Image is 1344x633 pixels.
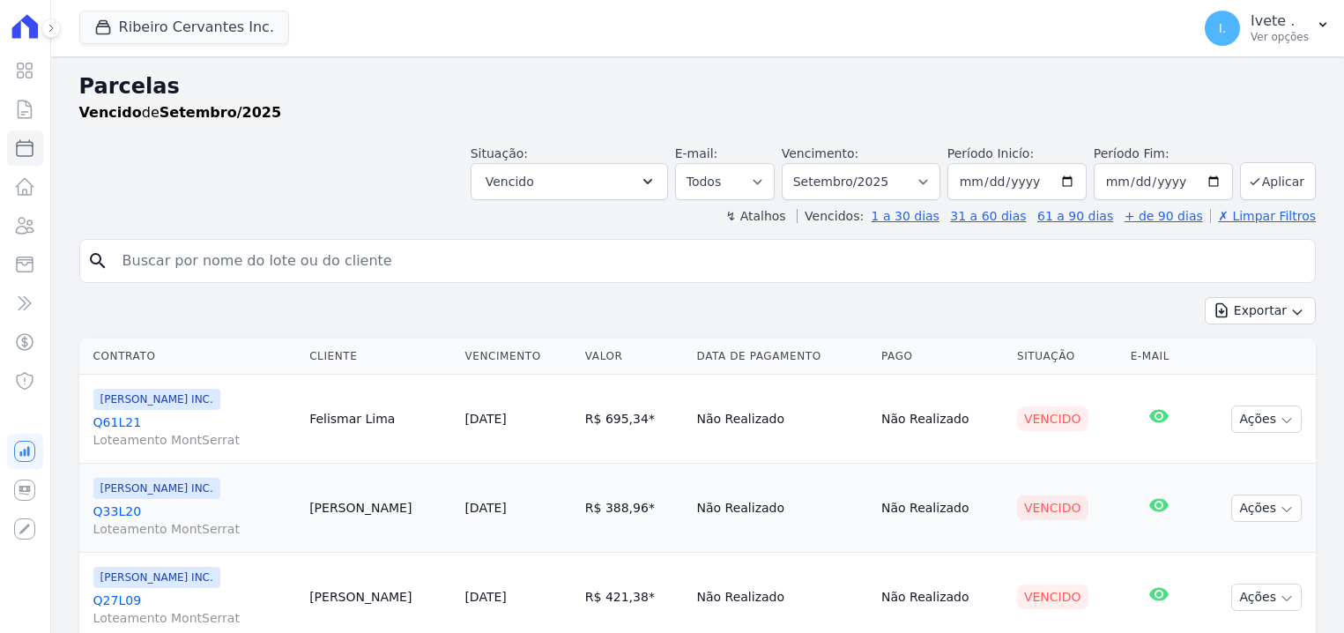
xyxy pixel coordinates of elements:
label: Situação: [471,146,528,160]
span: Loteamento MontSerrat [93,431,296,449]
th: E-mail [1124,339,1194,375]
p: de [79,102,281,123]
i: search [87,250,108,272]
h2: Parcelas [79,71,1316,102]
a: Q27L09Loteamento MontSerrat [93,592,296,627]
label: Vencimento: [782,146,858,160]
td: R$ 695,34 [578,375,690,464]
div: Vencido [1017,585,1088,609]
span: Loteamento MontSerrat [93,609,296,627]
th: Pago [874,339,1010,375]
button: I. Ivete . Ver opções [1191,4,1344,53]
label: Período Fim: [1094,145,1233,163]
td: Não Realizado [690,464,875,553]
span: Vencido [486,171,534,192]
th: Cliente [302,339,457,375]
p: Ver opções [1251,30,1309,44]
button: Vencido [471,163,668,200]
a: 61 a 90 dias [1037,209,1113,223]
a: [DATE] [464,590,506,604]
input: Buscar por nome do lote ou do cliente [112,243,1308,279]
td: Felismar Lima [302,375,457,464]
td: R$ 388,96 [578,464,690,553]
a: Q61L21Loteamento MontSerrat [93,413,296,449]
span: I. [1219,22,1227,34]
div: Vencido [1017,406,1088,431]
td: Não Realizado [690,375,875,464]
span: [PERSON_NAME] INC. [93,478,220,499]
a: [DATE] [464,412,506,426]
a: 31 a 60 dias [950,209,1026,223]
th: Valor [578,339,690,375]
a: Q33L20Loteamento MontSerrat [93,503,296,538]
button: Ações [1231,495,1302,522]
a: + de 90 dias [1125,209,1203,223]
span: [PERSON_NAME] INC. [93,389,220,410]
th: Situação [1010,339,1124,375]
button: Exportar [1205,297,1316,324]
a: [DATE] [464,501,506,515]
td: Não Realizado [874,464,1010,553]
label: E-mail: [675,146,718,160]
span: Loteamento MontSerrat [93,520,296,538]
button: Ribeiro Cervantes Inc. [79,11,289,44]
td: [PERSON_NAME] [302,464,457,553]
div: Vencido [1017,495,1088,520]
th: Contrato [79,339,303,375]
button: Aplicar [1240,162,1316,200]
a: 1 a 30 dias [872,209,939,223]
span: [PERSON_NAME] INC. [93,567,220,588]
strong: Vencido [79,104,142,121]
th: Vencimento [457,339,577,375]
td: Não Realizado [874,375,1010,464]
label: Período Inicío: [947,146,1034,160]
strong: Setembro/2025 [160,104,281,121]
button: Ações [1231,406,1302,433]
label: Vencidos: [797,209,864,223]
button: Ações [1231,584,1302,611]
p: Ivete . [1251,12,1309,30]
a: ✗ Limpar Filtros [1210,209,1316,223]
label: ↯ Atalhos [725,209,785,223]
th: Data de Pagamento [690,339,875,375]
